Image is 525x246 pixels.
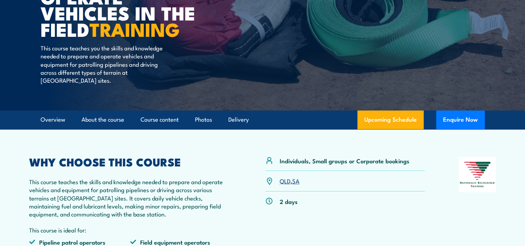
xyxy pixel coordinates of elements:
[41,44,167,84] p: This course teaches you the skills and knowledge needed to prepare and operate vehicles and equip...
[280,197,298,205] p: 2 days
[357,110,424,129] a: Upcoming Schedule
[459,157,496,192] img: Nationally Recognised Training logo.
[41,110,65,129] a: Overview
[90,14,180,43] strong: TRAINING
[195,110,212,129] a: Photos
[280,157,409,165] p: Individuals, Small groups or Corporate bookings
[29,238,130,246] li: Pipeline patrol operators
[29,226,232,234] p: This course is ideal for:
[280,177,299,185] p: ,
[130,238,231,246] li: Field equipment operators
[228,110,249,129] a: Delivery
[29,178,232,218] p: This course teaches the skills and knowledge needed to prepare and operate vehicles and equipment...
[141,110,179,129] a: Course content
[280,177,290,185] a: QLD
[29,157,232,166] h2: WHY CHOOSE THIS COURSE
[292,177,299,185] a: SA
[436,110,485,129] button: Enquire Now
[82,110,124,129] a: About the course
